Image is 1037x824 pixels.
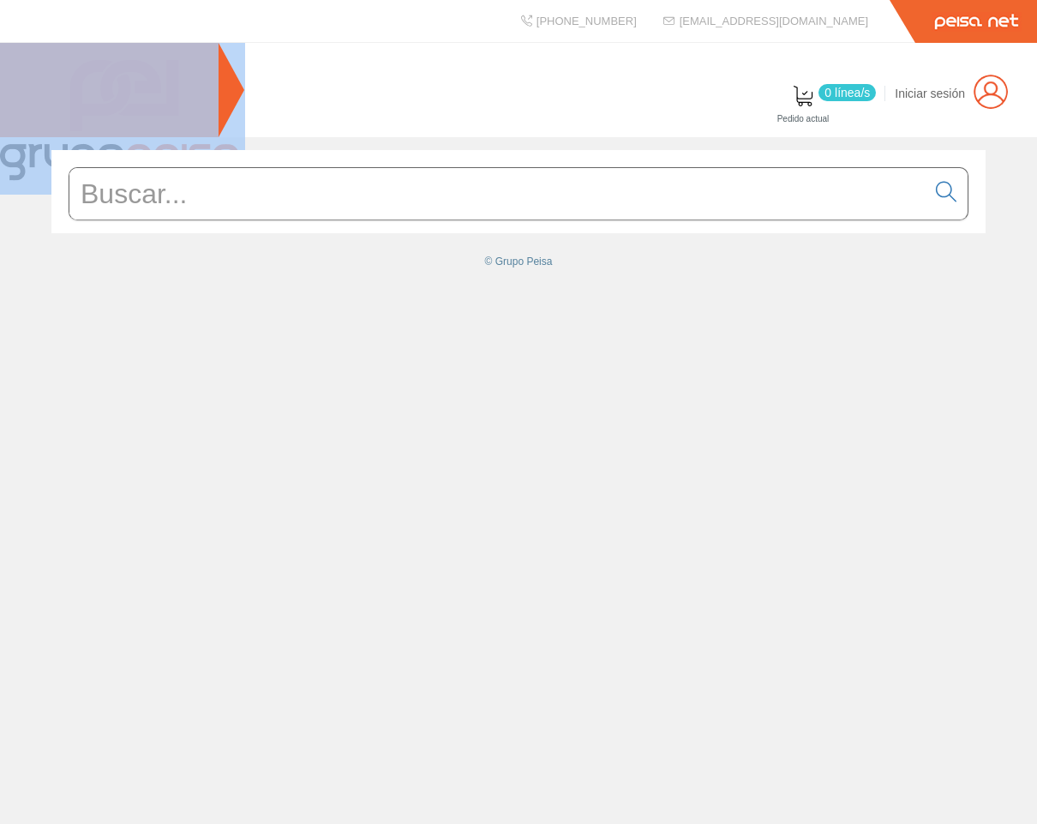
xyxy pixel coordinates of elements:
span: [EMAIL_ADDRESS][DOMAIN_NAME] [680,15,868,27]
span: Iniciar sesión [895,85,965,102]
span: Pedido actual [777,111,830,128]
a: Iniciar sesión [895,71,1008,87]
input: Buscar... [69,168,926,220]
span: 0 línea/s [818,84,876,101]
span: [PHONE_NUMBER] [536,15,637,27]
div: © Grupo Peisa [51,255,986,269]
